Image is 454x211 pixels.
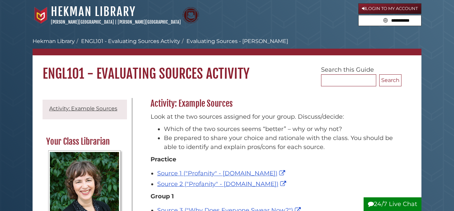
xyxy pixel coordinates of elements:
li: Which of the two sources seems “better” – why or why not? [164,125,398,134]
a: [PERSON_NAME][GEOGRAPHIC_DATA] [51,19,114,25]
strong: Group 1 [151,193,174,200]
a: Source 2 ("Profanity" - [DOMAIN_NAME]) [157,180,288,188]
a: [PERSON_NAME][GEOGRAPHIC_DATA] [118,19,181,25]
span: | [115,19,117,25]
img: Calvin Theological Seminary [182,7,199,24]
h1: ENGL101 - Evaluating Sources Activity [33,55,421,82]
strong: Practice [151,156,176,163]
a: Source 1 ("Profanity" - [DOMAIN_NAME]) [157,170,287,177]
a: ENGL101 - Evaluating Sources Activity [81,38,180,44]
button: Search [381,15,390,24]
p: Look at the two sources assigned for your group. Discuss/decide: [151,112,398,121]
h2: Your Class Librarian [43,136,126,147]
li: Be prepared to share your choice and rationale with the class. You should be able to identify and... [164,134,398,152]
h2: Activity: Example Sources [147,98,401,109]
a: Activity: Example Sources [49,105,117,112]
a: Hekman Library [51,4,136,19]
form: Search library guides, policies, and FAQs. [358,15,421,26]
button: Search [379,74,401,86]
nav: breadcrumb [33,37,421,55]
a: Login to My Account [358,3,421,14]
img: Calvin University [33,7,49,24]
button: 24/7 Live Chat [364,197,421,211]
a: Hekman Library [33,38,75,44]
li: Evaluating Sources - [PERSON_NAME] [180,37,288,45]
